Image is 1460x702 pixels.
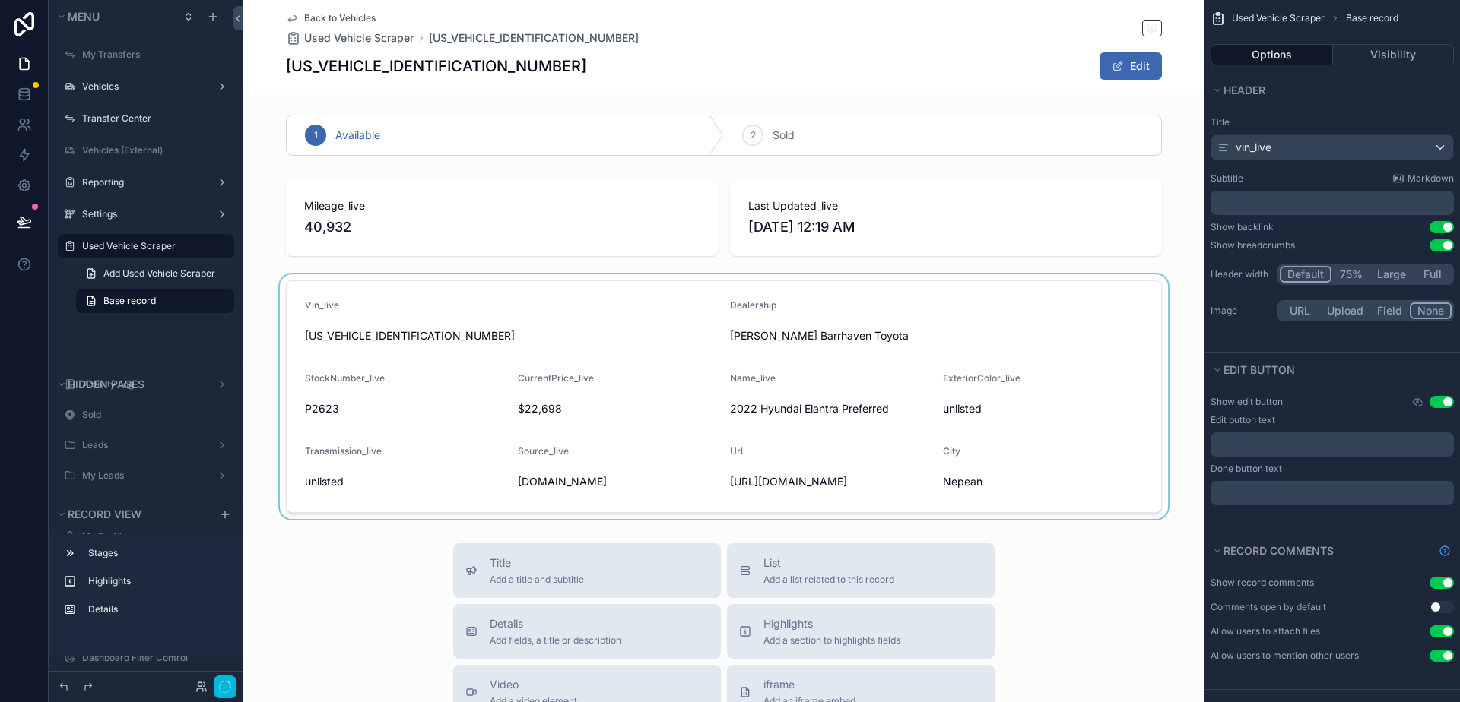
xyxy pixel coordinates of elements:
[103,295,156,307] span: Base record
[1236,140,1271,155] span: vin_live
[1211,44,1333,65] button: Options
[82,439,204,451] label: Leads
[1280,266,1331,283] button: Default
[490,574,584,586] span: Add a title and subtitle
[82,470,204,482] label: My Leads
[490,555,584,571] span: Title
[68,10,100,23] span: Menu
[453,543,721,598] button: TitleAdd a title and subtitle
[1331,266,1370,283] button: 75%
[1211,463,1282,475] label: Done button text
[490,634,621,647] span: Add fields, a title or description
[1211,481,1454,505] div: scrollable content
[1211,239,1295,251] div: Show breadcrumbs
[82,176,204,188] label: Reporting
[88,547,222,559] label: Stages
[727,604,995,659] button: HighlightsAdd a section to highlights fields
[453,604,721,659] button: DetailsAdd fields, a title or description
[490,677,577,692] span: Video
[1232,12,1325,24] span: Used Vehicle Scraper
[1211,650,1359,662] div: Allow users to mention other users
[1211,221,1274,233] div: Show backlink
[49,534,243,637] div: scrollable content
[1320,302,1370,319] button: Upload
[1211,191,1454,215] div: scrollable content
[1413,266,1452,283] button: Full
[1211,80,1445,101] button: Header
[429,30,639,46] a: [US_VEHICLE_IDENTIFICATION_NUMBER]
[763,574,894,586] span: Add a list related to this record
[1211,172,1243,185] label: Subtitle
[1211,396,1283,408] label: Show edit button
[286,30,414,46] a: Used Vehicle Scraper
[763,555,894,571] span: List
[1211,268,1271,280] label: Header width
[68,508,141,520] span: Record view
[1211,625,1320,637] div: Allow users to attach files
[1280,302,1320,319] button: URL
[1370,302,1411,319] button: Field
[76,289,234,313] a: Base record
[1439,545,1451,557] svg: Show help information
[490,616,621,631] span: Details
[1211,359,1445,381] button: Edit button
[763,677,855,692] span: iframe
[763,616,900,631] span: Highlights
[1224,363,1295,376] span: Edit button
[1211,305,1271,317] label: Image
[727,543,995,598] button: ListAdd a list related to this record
[304,30,414,46] span: Used Vehicle Scraper
[55,504,210,525] button: Record view
[1408,172,1454,185] span: Markdown
[82,378,204,391] label: Activity Log
[82,240,225,252] label: Used Vehicle Scraper
[1410,302,1452,319] button: None
[1211,134,1454,160] button: vin_live
[1211,577,1314,589] div: Show record comments
[1211,116,1454,128] label: Title
[88,575,222,587] label: Highlights
[1100,52,1162,80] button: Edit
[1224,544,1334,557] span: Record comments
[304,12,376,24] span: Back to Vehicles
[82,112,225,125] label: Transfer Center
[55,6,173,27] button: Menu
[76,261,234,286] a: Add Used Vehicle Scraper
[1211,540,1433,561] button: Record comments
[1392,172,1454,185] a: Markdown
[103,267,215,280] span: Add Used Vehicle Scraper
[82,208,204,220] label: Settings
[82,49,225,61] label: My Transfers
[763,634,900,647] span: Add a section to highlights fields
[1333,44,1455,65] button: Visibility
[82,81,204,93] label: Vehicles
[286,12,376,24] a: Back to Vehicles
[1211,601,1326,613] div: Comments open by default
[286,55,586,77] h1: [US_VEHICLE_IDENTIFICATION_NUMBER]
[1211,432,1454,457] div: scrollable content
[88,603,222,615] label: Details
[1211,414,1275,426] label: Edit button text
[1224,84,1265,96] span: Header
[1370,266,1413,283] button: Large
[82,144,225,157] label: Vehicles (External)
[1346,12,1398,24] span: Base record
[82,409,225,421] label: Sold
